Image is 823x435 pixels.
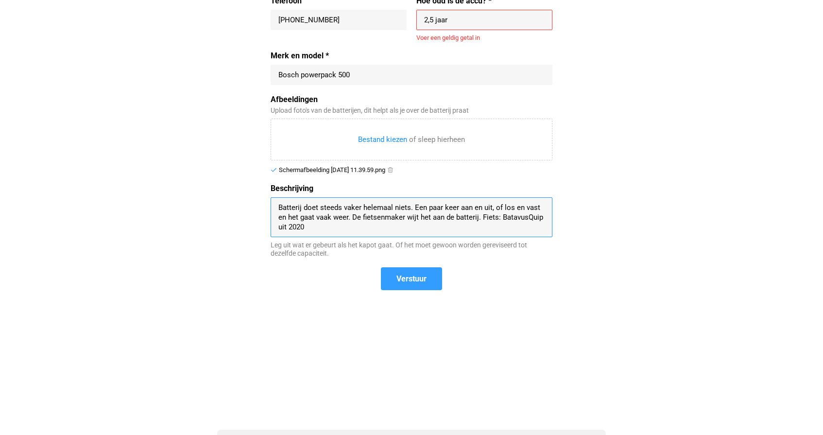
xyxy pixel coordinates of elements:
label: Afbeeldingen [271,95,552,104]
label: Beschrijving [271,184,552,193]
span: Verstuur [396,274,427,284]
div: Scherm­afbeelding [DATE] 11.39.59.png [279,166,385,174]
textarea: Batterij doet steeds vaker helemaal niets. Een paar keer aan en uit, of los en vast en het gaat v... [278,203,545,232]
input: +31 647493275 [278,15,399,25]
label: Merk en model * [271,51,552,61]
div: Voer een geldig getal in [416,34,552,42]
div: Upload foto's van de batterijen, dit helpt als je over de batterij praat [271,106,552,115]
div: Leg uit wat er gebeurt als het kapot gaat. Of het moet gewoon worden gereviseerd tot dezelfde cap... [271,241,552,258]
button: Verstuur [381,267,442,290]
input: Merk en model * [278,70,545,80]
